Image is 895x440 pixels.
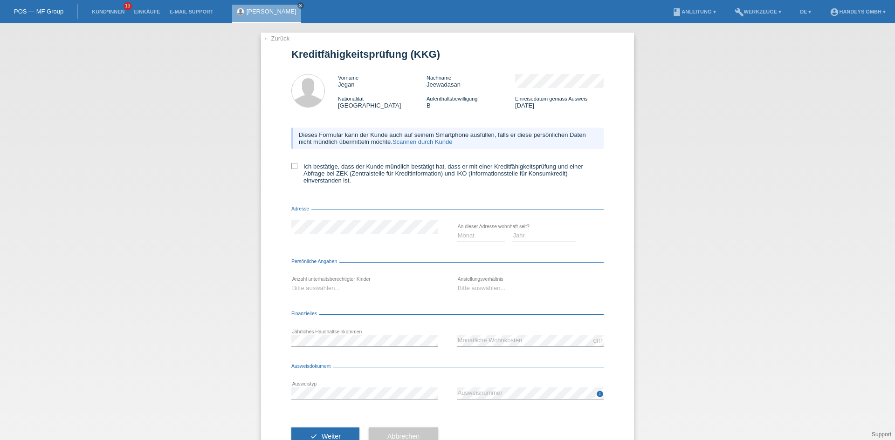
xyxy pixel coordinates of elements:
div: Jegan [338,74,427,88]
a: Einkäufe [129,9,165,14]
a: Scannen durch Kunde [392,138,453,145]
span: Nachname [427,75,451,81]
label: Ich bestätige, dass der Kunde mündlich bestätigt hat, dass er mit einer Kreditfähigkeitsprüfung u... [291,163,604,184]
span: 13 [124,2,132,10]
i: book [672,7,682,17]
i: account_circle [830,7,839,17]
div: [GEOGRAPHIC_DATA] [338,95,427,109]
a: [PERSON_NAME] [247,8,296,15]
a: info [596,393,604,399]
a: Support [872,431,891,438]
span: Einreisedatum gemäss Ausweis [515,96,587,102]
span: Finanzielles [291,311,319,316]
div: B [427,95,515,109]
span: Vorname [338,75,358,81]
a: close [297,2,304,9]
a: buildWerkzeuge ▾ [730,9,786,14]
a: Kund*innen [87,9,129,14]
a: bookAnleitung ▾ [668,9,720,14]
span: Persönliche Angaben [291,259,339,264]
span: Aufenthaltsbewilligung [427,96,477,102]
a: DE ▾ [795,9,816,14]
a: account_circleHandeys GmbH ▾ [825,9,890,14]
a: ← Zurück [263,35,289,42]
div: Dieses Formular kann der Kunde auch auf seinem Smartphone ausfüllen, falls er diese persönlichen ... [291,128,604,149]
span: Adresse [291,206,311,211]
span: Ausweisdokument [291,364,333,369]
i: check [310,433,317,440]
div: Jeewadasan [427,74,515,88]
a: POS — MF Group [14,8,63,15]
span: Nationalität [338,96,364,102]
i: close [298,3,303,8]
div: [DATE] [515,95,604,109]
span: Weiter [322,433,341,440]
h1: Kreditfähigkeitsprüfung (KKG) [291,48,604,60]
a: E-Mail Support [165,9,218,14]
i: info [596,390,604,398]
span: Abbrechen [387,433,420,440]
i: build [735,7,744,17]
div: CHF [593,338,604,344]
